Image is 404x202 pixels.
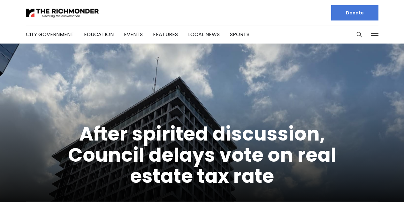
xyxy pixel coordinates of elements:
[188,31,220,38] a: Local News
[230,31,249,38] a: Sports
[124,31,143,38] a: Events
[153,31,178,38] a: Features
[331,5,378,20] a: Donate
[68,120,336,190] a: After spirited discussion, Council delays vote on real estate tax rate
[26,7,99,19] img: The Richmonder
[354,30,364,39] button: Search this site
[26,31,74,38] a: City Government
[84,31,114,38] a: Education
